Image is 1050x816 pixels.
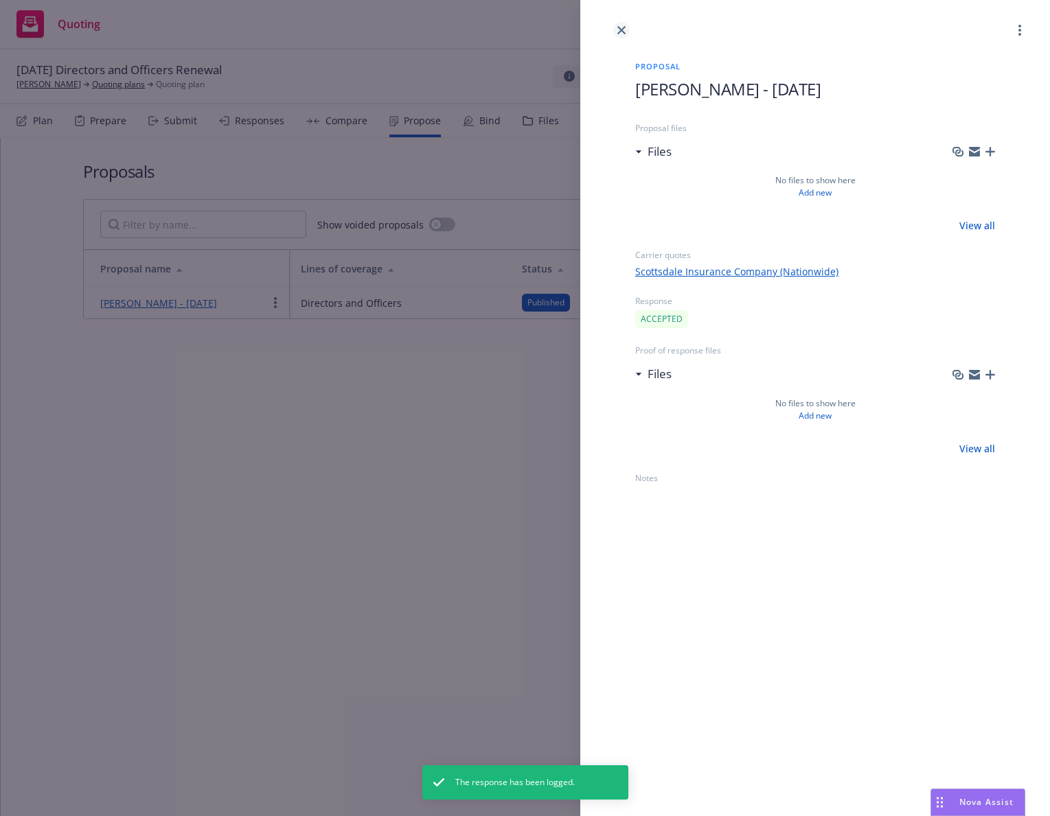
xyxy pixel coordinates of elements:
a: View all [959,441,995,456]
span: Carrier quotes [635,249,995,261]
span: Proposal files [635,122,995,135]
h3: Files [648,143,672,161]
a: close [613,22,630,38]
h1: [PERSON_NAME] - [DATE] [635,78,995,100]
span: The response has been logged. [455,776,575,789]
a: Add new [799,187,832,199]
span: Nova Assist [959,796,1014,808]
a: Scottsdale Insurance Company (Nationwide) [635,264,995,279]
a: View all [959,218,995,233]
span: No files to show here [775,174,856,187]
a: more [1012,22,1028,38]
span: Response [635,295,995,307]
span: Proof of response files [635,345,995,357]
div: Files [635,143,672,161]
span: ACCEPTED [641,313,683,325]
span: No files to show here [775,397,856,410]
button: Nova Assist [931,789,1025,816]
span: Proposal [635,60,995,72]
div: Drag to move [931,789,948,815]
h3: Files [648,365,672,383]
a: Add new [799,410,832,422]
span: Notes [635,472,995,485]
div: Files [635,365,672,383]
